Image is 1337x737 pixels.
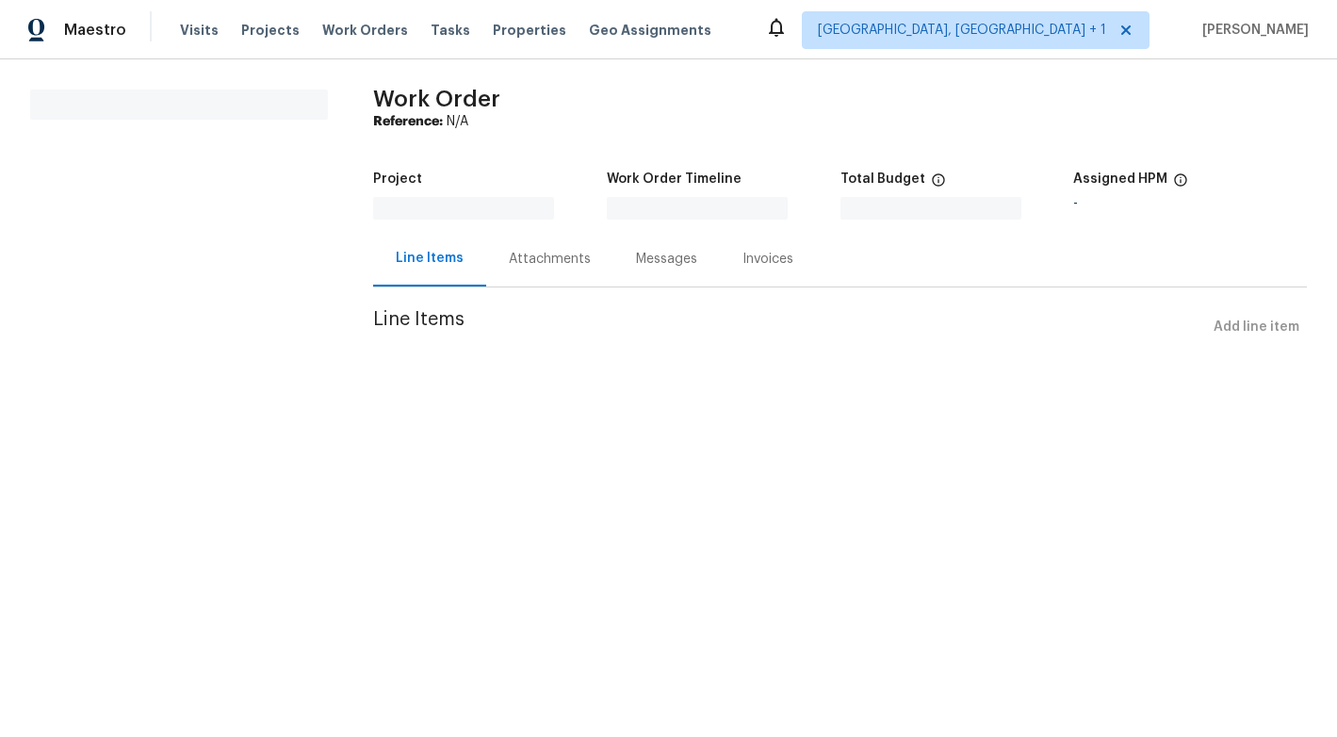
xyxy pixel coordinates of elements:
[589,21,711,40] span: Geo Assignments
[373,310,1206,345] span: Line Items
[431,24,470,37] span: Tasks
[322,21,408,40] span: Work Orders
[396,249,464,268] div: Line Items
[180,21,219,40] span: Visits
[1073,172,1167,186] h5: Assigned HPM
[1073,197,1307,210] div: -
[373,88,500,110] span: Work Order
[241,21,300,40] span: Projects
[1173,172,1188,197] span: The hpm assigned to this work order.
[1195,21,1309,40] span: [PERSON_NAME]
[607,172,742,186] h5: Work Order Timeline
[64,21,126,40] span: Maestro
[840,172,925,186] h5: Total Budget
[373,115,443,128] b: Reference:
[493,21,566,40] span: Properties
[373,112,1307,131] div: N/A
[818,21,1106,40] span: [GEOGRAPHIC_DATA], [GEOGRAPHIC_DATA] + 1
[636,250,697,269] div: Messages
[373,172,422,186] h5: Project
[509,250,591,269] div: Attachments
[742,250,793,269] div: Invoices
[931,172,946,197] span: The total cost of line items that have been proposed by Opendoor. This sum includes line items th...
